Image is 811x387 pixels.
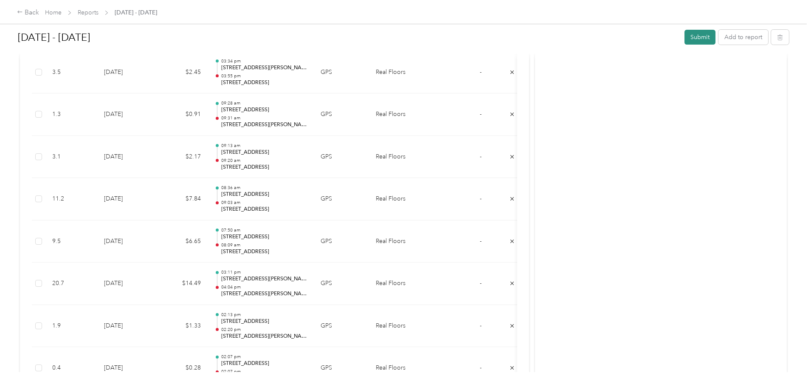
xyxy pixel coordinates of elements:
[221,58,307,64] p: 03:34 pm
[314,178,369,220] td: GPS
[221,64,307,72] p: [STREET_ADDRESS][PERSON_NAME]
[221,100,307,106] p: 09:28 am
[221,284,307,290] p: 04:04 pm
[221,121,307,129] p: [STREET_ADDRESS][PERSON_NAME]
[480,364,482,371] span: -
[221,248,307,256] p: [STREET_ADDRESS]
[221,185,307,191] p: 08:36 am
[221,79,307,87] p: [STREET_ADDRESS]
[97,51,157,94] td: [DATE]
[369,220,433,263] td: Real Floors
[45,93,97,136] td: 1.3
[369,263,433,305] td: Real Floors
[157,263,208,305] td: $14.49
[17,8,39,18] div: Back
[78,9,99,16] a: Reports
[221,327,307,333] p: 02:20 pm
[97,136,157,178] td: [DATE]
[221,290,307,298] p: [STREET_ADDRESS][PERSON_NAME]
[221,106,307,114] p: [STREET_ADDRESS]
[480,153,482,160] span: -
[480,110,482,118] span: -
[97,178,157,220] td: [DATE]
[157,178,208,220] td: $7.84
[157,220,208,263] td: $6.65
[369,136,433,178] td: Real Floors
[314,263,369,305] td: GPS
[157,136,208,178] td: $2.17
[314,51,369,94] td: GPS
[314,136,369,178] td: GPS
[45,220,97,263] td: 9.5
[480,280,482,287] span: -
[221,143,307,149] p: 09:13 am
[369,93,433,136] td: Real Floors
[115,8,157,17] span: [DATE] - [DATE]
[97,220,157,263] td: [DATE]
[221,227,307,233] p: 07:50 am
[221,275,307,283] p: [STREET_ADDRESS][PERSON_NAME]
[221,312,307,318] p: 02:13 pm
[45,263,97,305] td: 20.7
[221,333,307,340] p: [STREET_ADDRESS][PERSON_NAME]
[369,305,433,347] td: Real Floors
[718,30,768,45] button: Add to report
[221,242,307,248] p: 08:09 am
[221,269,307,275] p: 03:11 pm
[221,206,307,213] p: [STREET_ADDRESS]
[314,220,369,263] td: GPS
[45,51,97,94] td: 3.5
[45,9,62,16] a: Home
[221,164,307,171] p: [STREET_ADDRESS]
[221,158,307,164] p: 09:20 am
[45,136,97,178] td: 3.1
[221,318,307,325] p: [STREET_ADDRESS]
[157,51,208,94] td: $2.45
[157,305,208,347] td: $1.33
[221,115,307,121] p: 09:31 am
[221,354,307,360] p: 02:07 pm
[18,27,679,48] h1: Aug 1 - 31, 2025
[45,178,97,220] td: 11.2
[97,263,157,305] td: [DATE]
[684,30,715,45] button: Submit
[221,200,307,206] p: 09:03 am
[369,51,433,94] td: Real Floors
[221,233,307,241] p: [STREET_ADDRESS]
[480,322,482,329] span: -
[221,360,307,367] p: [STREET_ADDRESS]
[314,305,369,347] td: GPS
[763,339,811,387] iframe: Everlance-gr Chat Button Frame
[480,195,482,202] span: -
[221,369,307,375] p: 02:07 pm
[480,237,482,245] span: -
[369,178,433,220] td: Real Floors
[221,191,307,198] p: [STREET_ADDRESS]
[314,93,369,136] td: GPS
[480,68,482,76] span: -
[157,93,208,136] td: $0.91
[45,305,97,347] td: 1.9
[97,93,157,136] td: [DATE]
[221,73,307,79] p: 03:55 pm
[221,149,307,156] p: [STREET_ADDRESS]
[97,305,157,347] td: [DATE]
